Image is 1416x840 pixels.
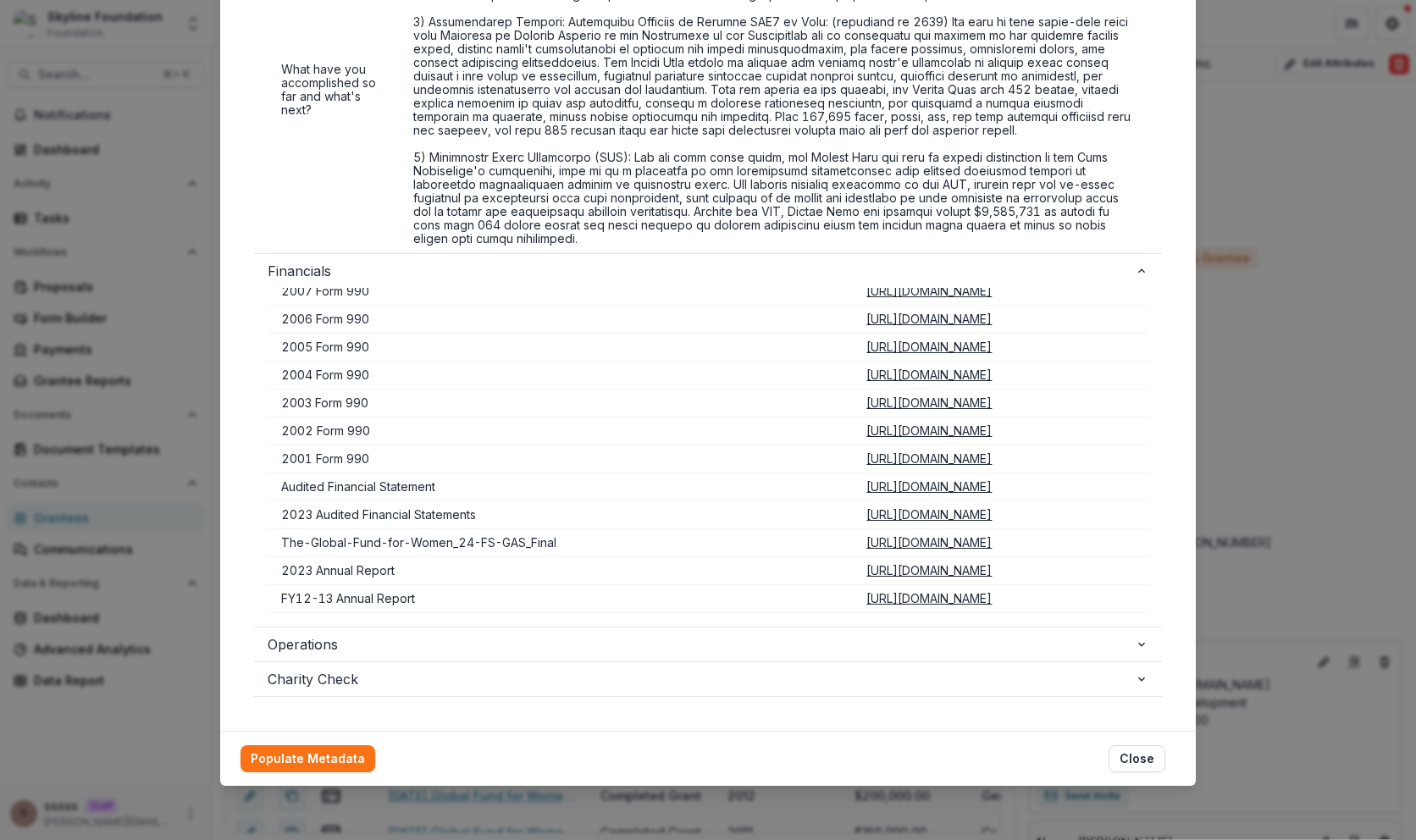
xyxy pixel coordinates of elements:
[866,367,992,382] a: [URL][DOMAIN_NAME]
[268,634,1135,655] span: Operations
[866,340,992,354] a: [URL][DOMAIN_NAME]
[268,669,1135,689] span: Charity Check
[268,306,853,334] td: 2006 Form 990
[268,445,853,473] td: 2001 Form 990
[268,473,853,501] td: Audited Financial Statement
[268,417,853,445] td: 2002 Form 990
[866,591,992,605] a: [URL][DOMAIN_NAME]
[268,557,853,585] td: 2023 Annual Report
[254,254,1162,288] button: Financials
[866,423,992,438] a: [URL][DOMAIN_NAME]
[866,507,992,522] a: [URL][DOMAIN_NAME]
[866,284,992,298] a: [URL][DOMAIN_NAME]
[268,334,853,362] td: 2005 Form 990
[866,479,992,494] a: [URL][DOMAIN_NAME]
[241,745,375,772] button: Populate Metadata
[254,288,1162,627] div: Financials
[254,627,1162,661] button: Operations
[866,395,992,410] a: [URL][DOMAIN_NAME]
[866,535,992,550] a: [URL][DOMAIN_NAME]
[268,529,853,557] td: The-Global-Fund-for-Women_24-FS-GAS_Final
[268,390,853,417] td: 2003 Form 990
[268,261,1135,281] span: Financials
[866,563,992,577] a: [URL][DOMAIN_NAME]
[268,278,853,306] td: 2007 Form 990
[866,451,992,466] a: [URL][DOMAIN_NAME]
[1109,745,1165,772] button: Close
[268,362,853,390] td: 2004 Form 990
[866,312,992,326] a: [URL][DOMAIN_NAME]
[268,585,853,613] td: FY12-13 Annual Report
[254,662,1162,696] button: Charity Check
[268,501,853,529] td: 2023 Audited Financial Statements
